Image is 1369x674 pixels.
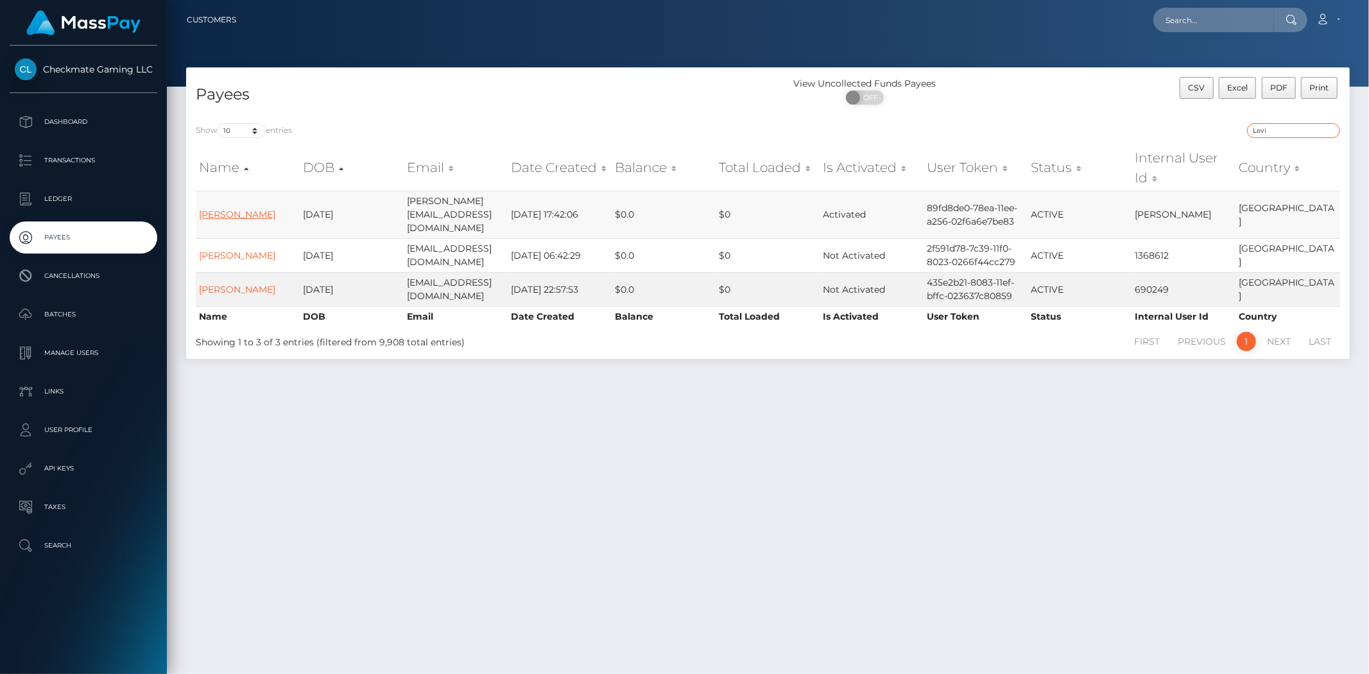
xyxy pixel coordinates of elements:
[612,191,716,238] td: $0.0
[15,343,152,363] p: Manage Users
[10,106,157,138] a: Dashboard
[1132,272,1236,306] td: 690249
[15,420,152,440] p: User Profile
[924,145,1028,191] th: User Token: activate to sort column ascending
[924,191,1028,238] td: 89fd8de0-78ea-11ee-a256-02f6a6e7be83
[196,123,292,138] label: Show entries
[196,145,300,191] th: Name: activate to sort column ascending
[1219,77,1257,99] button: Excel
[15,228,152,247] p: Payees
[1236,272,1340,306] td: [GEOGRAPHIC_DATA]
[10,260,157,292] a: Cancellations
[199,284,275,295] a: [PERSON_NAME]
[199,250,275,261] a: [PERSON_NAME]
[15,112,152,132] p: Dashboard
[820,191,924,238] td: Activated
[187,6,236,33] a: Customers
[15,536,152,555] p: Search
[196,83,759,106] h4: Payees
[196,331,661,349] div: Showing 1 to 3 of 3 entries (filtered from 9,908 total entries)
[508,272,612,306] td: [DATE] 22:57:53
[1028,145,1132,191] th: Status: activate to sort column ascending
[300,238,404,272] td: [DATE]
[716,238,820,272] td: $0
[10,64,157,75] span: Checkmate Gaming LLC
[10,376,157,408] a: Links
[612,306,716,327] th: Balance
[218,123,266,138] select: Showentries
[716,191,820,238] td: $0
[924,306,1028,327] th: User Token
[300,306,404,327] th: DOB
[15,266,152,286] p: Cancellations
[1153,8,1274,32] input: Search...
[1270,83,1287,92] span: PDF
[924,272,1028,306] td: 435e2b21-8083-11ef-bffc-023637c80859
[1028,272,1132,306] td: ACTIVE
[1227,83,1248,92] span: Excel
[15,58,37,80] img: Checkmate Gaming LLC
[15,151,152,170] p: Transactions
[1028,306,1132,327] th: Status
[199,209,275,220] a: [PERSON_NAME]
[10,414,157,446] a: User Profile
[1310,83,1329,92] span: Print
[15,459,152,478] p: API Keys
[716,306,820,327] th: Total Loaded
[1028,238,1132,272] td: ACTIVE
[768,77,962,91] div: View Uncollected Funds Payees
[508,145,612,191] th: Date Created: activate to sort column ascending
[196,306,300,327] th: Name
[300,272,404,306] td: [DATE]
[612,272,716,306] td: $0.0
[1028,191,1132,238] td: ACTIVE
[508,306,612,327] th: Date Created
[924,238,1028,272] td: 2f591d78-7c39-11f0-8023-0266f44cc279
[10,298,157,331] a: Batches
[612,145,716,191] th: Balance: activate to sort column ascending
[716,272,820,306] td: $0
[1132,191,1236,238] td: [PERSON_NAME]
[1236,191,1340,238] td: [GEOGRAPHIC_DATA]
[716,145,820,191] th: Total Loaded: activate to sort column ascending
[10,453,157,485] a: API Keys
[10,221,157,254] a: Payees
[1236,306,1340,327] th: Country
[300,145,404,191] th: DOB: activate to sort column descending
[820,145,924,191] th: Is Activated: activate to sort column ascending
[508,238,612,272] td: [DATE] 06:42:29
[1301,77,1338,99] button: Print
[1236,238,1340,272] td: [GEOGRAPHIC_DATA]
[820,272,924,306] td: Not Activated
[300,191,404,238] td: [DATE]
[26,10,141,35] img: MassPay Logo
[1132,306,1236,327] th: Internal User Id
[1247,123,1340,138] input: Search transactions
[1237,332,1256,351] a: 1
[612,238,716,272] td: $0.0
[10,337,157,369] a: Manage Users
[1188,83,1205,92] span: CSV
[1132,238,1236,272] td: 1368612
[15,382,152,401] p: Links
[1236,145,1340,191] th: Country: activate to sort column ascending
[1132,145,1236,191] th: Internal User Id: activate to sort column ascending
[10,144,157,177] a: Transactions
[508,191,612,238] td: [DATE] 17:42:06
[15,305,152,324] p: Batches
[1262,77,1296,99] button: PDF
[10,530,157,562] a: Search
[1180,77,1214,99] button: CSV
[404,272,508,306] td: [EMAIL_ADDRESS][DOMAIN_NAME]
[820,306,924,327] th: Is Activated
[404,191,508,238] td: [PERSON_NAME][EMAIL_ADDRESS][DOMAIN_NAME]
[10,491,157,523] a: Taxes
[15,497,152,517] p: Taxes
[404,238,508,272] td: [EMAIL_ADDRESS][DOMAIN_NAME]
[820,238,924,272] td: Not Activated
[10,183,157,215] a: Ledger
[404,145,508,191] th: Email: activate to sort column ascending
[853,91,885,105] span: OFF
[404,306,508,327] th: Email
[15,189,152,209] p: Ledger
